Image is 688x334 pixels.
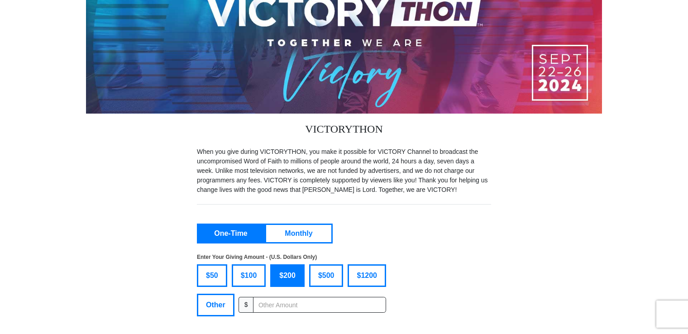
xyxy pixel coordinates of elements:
[197,254,317,260] strong: Enter Your Giving Amount - (U.S. Dollars Only)
[253,297,386,313] input: Other Amount
[266,225,331,242] button: Monthly
[198,225,263,242] button: One-Time
[201,269,223,282] span: $50
[314,269,339,282] span: $500
[275,269,300,282] span: $200
[201,298,230,312] span: Other
[236,269,262,282] span: $100
[197,147,491,195] p: When you give during VICTORYTHON, you make it possible for VICTORY Channel to broadcast the uncom...
[239,297,254,313] span: $
[352,269,382,282] span: $1200
[197,114,491,147] h3: VICTORYTHON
